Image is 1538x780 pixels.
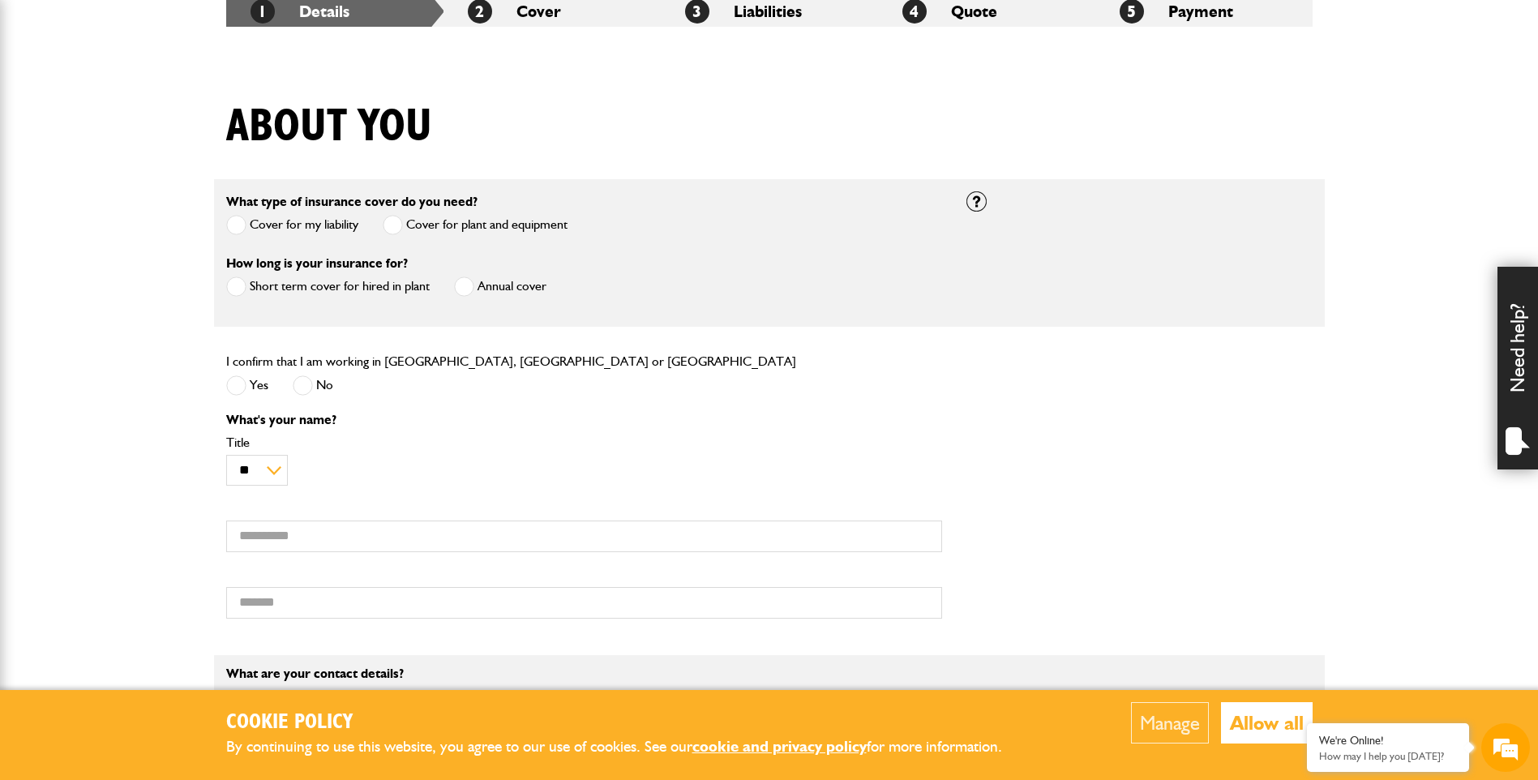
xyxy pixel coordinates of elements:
[226,257,408,270] label: How long is your insurance for?
[226,276,430,297] label: Short term cover for hired in plant
[1221,702,1313,744] button: Allow all
[226,710,1029,735] h2: Cookie Policy
[383,215,568,235] label: Cover for plant and equipment
[226,215,358,235] label: Cover for my liability
[293,375,333,396] label: No
[226,195,478,208] label: What type of insurance cover do you need?
[226,436,942,449] label: Title
[226,375,268,396] label: Yes
[226,667,942,680] p: What are your contact details?
[1131,702,1209,744] button: Manage
[1319,734,1457,748] div: We're Online!
[692,737,867,756] a: cookie and privacy policy
[226,414,942,426] p: What's your name?
[226,100,432,154] h1: About you
[454,276,546,297] label: Annual cover
[1319,750,1457,762] p: How may I help you today?
[226,735,1029,760] p: By continuing to use this website, you agree to our use of cookies. See our for more information.
[226,355,796,368] label: I confirm that I am working in [GEOGRAPHIC_DATA], [GEOGRAPHIC_DATA] or [GEOGRAPHIC_DATA]
[1497,267,1538,469] div: Need help?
